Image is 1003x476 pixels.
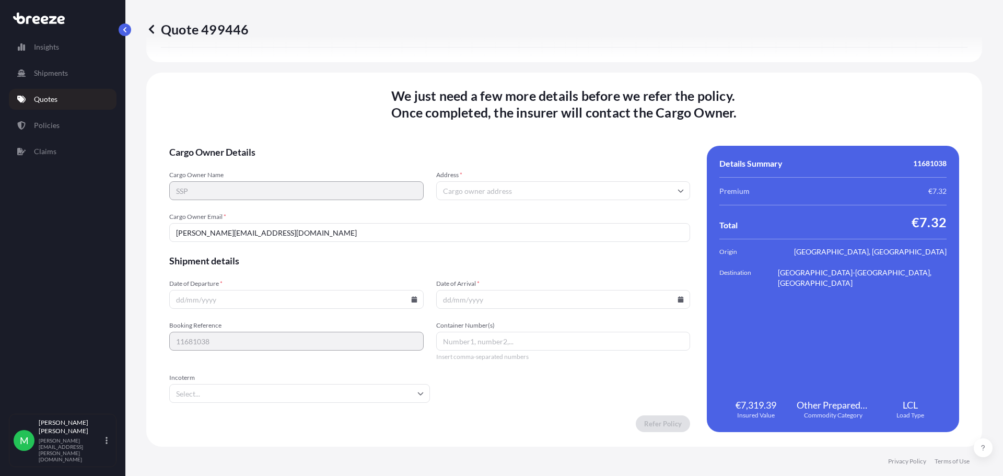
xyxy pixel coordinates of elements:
[737,411,775,420] span: Insured Value
[169,332,424,351] input: Your internal reference
[436,181,691,200] input: Cargo owner address
[436,321,691,330] span: Container Number(s)
[34,146,56,157] p: Claims
[169,374,430,382] span: Incoterm
[20,435,29,446] span: M
[913,158,947,169] span: 11681038
[9,89,116,110] a: Quotes
[34,68,68,78] p: Shipments
[794,247,947,257] span: [GEOGRAPHIC_DATA], [GEOGRAPHIC_DATA]
[736,399,776,411] span: €7,319.39
[9,115,116,136] a: Policies
[34,120,60,131] p: Policies
[146,21,249,38] p: Quote 499446
[169,254,690,267] span: Shipment details
[9,63,116,84] a: Shipments
[34,42,59,52] p: Insights
[797,399,870,411] span: Other Prepared/Preserved Food Products: Sauces, Soups and similar
[436,332,691,351] input: Number1, number2,...
[169,280,424,288] span: Date of Departure
[719,220,738,230] span: Total
[719,247,778,257] span: Origin
[9,141,116,162] a: Claims
[9,37,116,57] a: Insights
[719,158,783,169] span: Details Summary
[928,186,947,196] span: €7.32
[896,411,924,420] span: Load Type
[912,214,947,230] span: €7.32
[436,280,691,288] span: Date of Arrival
[636,415,690,432] button: Refer Policy
[436,290,691,309] input: dd/mm/yyyy
[935,457,970,466] a: Terms of Use
[903,399,918,411] span: LCL
[169,384,430,403] input: Select...
[169,321,424,330] span: Booking Reference
[391,87,737,121] span: We just need a few more details before we refer the policy . Once completed, the insurer will con...
[169,213,690,221] span: Cargo Owner Email
[39,419,103,435] p: [PERSON_NAME] [PERSON_NAME]
[169,290,424,309] input: dd/mm/yyyy
[169,146,690,158] span: Cargo Owner Details
[719,268,778,288] span: Destination
[644,419,682,429] p: Refer Policy
[169,171,424,179] span: Cargo Owner Name
[34,94,57,105] p: Quotes
[778,268,947,288] span: [GEOGRAPHIC_DATA]-[GEOGRAPHIC_DATA], [GEOGRAPHIC_DATA]
[804,411,862,420] span: Commodity Category
[436,171,691,179] span: Address
[719,186,750,196] span: Premium
[436,353,691,361] span: Insert comma-separated numbers
[39,437,103,462] p: [PERSON_NAME][EMAIL_ADDRESS][PERSON_NAME][DOMAIN_NAME]
[888,457,926,466] a: Privacy Policy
